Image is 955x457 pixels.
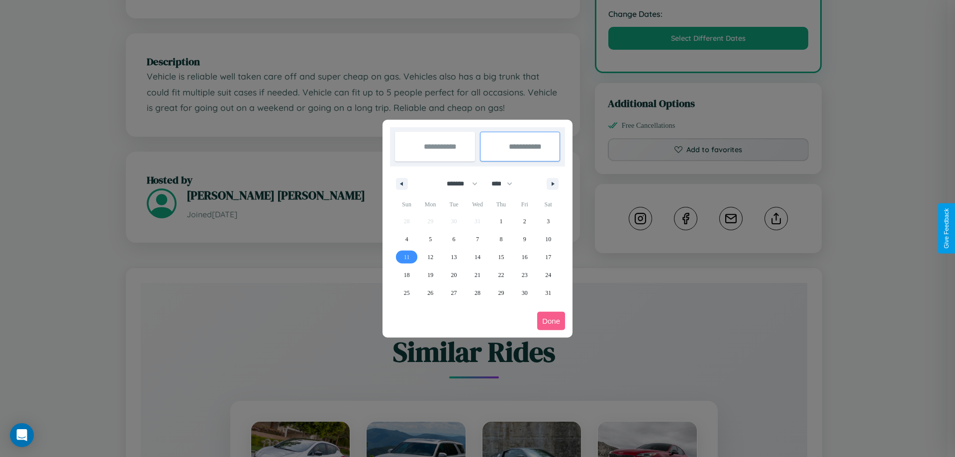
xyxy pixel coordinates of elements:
[513,230,536,248] button: 9
[489,284,513,302] button: 29
[545,230,551,248] span: 10
[395,196,418,212] span: Sun
[442,196,466,212] span: Tue
[451,266,457,284] span: 20
[513,196,536,212] span: Fri
[498,284,504,302] span: 29
[405,230,408,248] span: 4
[395,230,418,248] button: 4
[453,230,456,248] span: 6
[476,230,479,248] span: 7
[545,248,551,266] span: 17
[427,248,433,266] span: 12
[451,248,457,266] span: 13
[537,284,560,302] button: 31
[498,266,504,284] span: 22
[442,266,466,284] button: 20
[451,284,457,302] span: 27
[395,248,418,266] button: 11
[513,284,536,302] button: 30
[537,196,560,212] span: Sat
[466,266,489,284] button: 21
[547,212,550,230] span: 3
[513,266,536,284] button: 23
[522,266,528,284] span: 23
[522,248,528,266] span: 16
[466,284,489,302] button: 28
[418,284,442,302] button: 26
[442,248,466,266] button: 13
[537,312,565,330] button: Done
[523,230,526,248] span: 9
[513,248,536,266] button: 16
[466,230,489,248] button: 7
[418,266,442,284] button: 19
[523,212,526,230] span: 2
[489,248,513,266] button: 15
[466,248,489,266] button: 14
[475,248,480,266] span: 14
[475,266,480,284] span: 21
[545,284,551,302] span: 31
[418,248,442,266] button: 12
[418,196,442,212] span: Mon
[404,248,410,266] span: 11
[10,423,34,447] div: Open Intercom Messenger
[395,266,418,284] button: 18
[427,284,433,302] span: 26
[537,248,560,266] button: 17
[418,230,442,248] button: 5
[442,284,466,302] button: 27
[499,212,502,230] span: 1
[489,266,513,284] button: 22
[429,230,432,248] span: 5
[537,212,560,230] button: 3
[522,284,528,302] span: 30
[489,230,513,248] button: 8
[499,230,502,248] span: 8
[475,284,480,302] span: 28
[537,266,560,284] button: 24
[943,208,950,249] div: Give Feedback
[442,230,466,248] button: 6
[466,196,489,212] span: Wed
[404,266,410,284] span: 18
[489,212,513,230] button: 1
[498,248,504,266] span: 15
[489,196,513,212] span: Thu
[537,230,560,248] button: 10
[513,212,536,230] button: 2
[545,266,551,284] span: 24
[427,266,433,284] span: 19
[395,284,418,302] button: 25
[404,284,410,302] span: 25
